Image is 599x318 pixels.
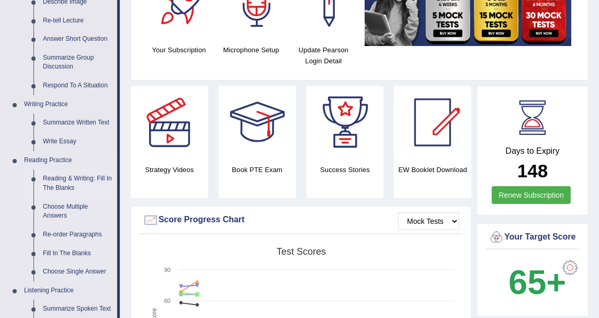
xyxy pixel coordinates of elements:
h4: Microphone Setup [220,44,282,55]
h4: Success Stories [307,164,384,175]
b: 65+ [508,263,566,301]
h4: Your Subscription [148,44,210,55]
a: Write Essay [38,132,117,151]
a: Respond To A Situation [38,76,117,95]
a: Reading Practice [19,151,117,170]
a: Summarize Group Discussion [38,49,117,76]
a: Answer Short Question [38,30,117,49]
a: Choose Single Answer [38,263,117,281]
a: Choose Multiple Answers [38,198,117,225]
h4: Update Pearson Login Detail [292,44,354,66]
b: 148 [517,161,548,181]
a: Fill In The Blanks [38,244,117,263]
a: Re-order Paragraphs [38,225,117,244]
div: Your Target Score [489,230,577,245]
a: Listening Practice [19,281,117,300]
tspan: Test scores [277,246,326,257]
h4: EW Booklet Download [394,164,471,175]
h4: Strategy Videos [131,164,208,175]
a: Re-tell Lecture [38,12,117,30]
a: Reading & Writing: Fill In The Blanks [38,169,117,197]
h4: Days to Expiry [489,146,577,156]
div: Score Progress Chart [143,212,459,228]
h4: Book PTE Exam [219,164,296,175]
a: Renew Subscription [492,186,571,204]
a: Summarize Written Text [38,113,117,132]
a: Writing Practice [19,95,117,114]
text: 90 [164,267,171,273]
text: 60 [164,298,171,304]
